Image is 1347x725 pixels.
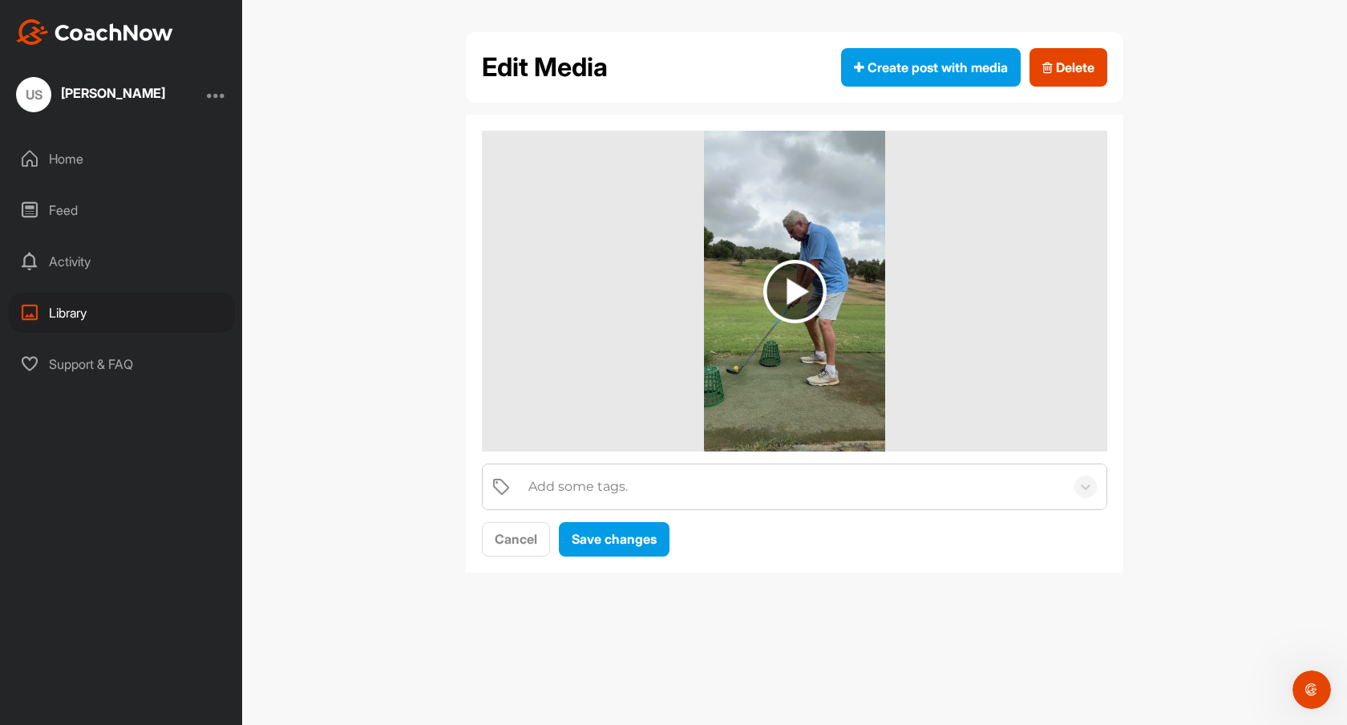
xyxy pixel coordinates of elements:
div: Library [9,293,235,333]
span: Hilfe [254,541,280,552]
span: Cancel [495,531,537,547]
div: CoachNow Academy 101 [23,444,297,473]
div: Sende uns eine Nachricht [33,257,268,273]
div: Schließen [276,26,305,55]
div: [PERSON_NAME] [61,87,165,99]
a: Schedule a Demo with a CoachNow Expert [23,336,297,383]
img: play [763,260,827,323]
img: Profile image for Amanda [202,26,234,58]
div: Booking Sessions (Athlete) [23,473,297,503]
div: Feed [9,190,235,230]
button: Delete [1029,48,1107,87]
span: Create post with media [854,58,1008,77]
h2: Edit Media [482,48,608,87]
span: Delete [1042,58,1094,77]
button: Nach Hilfe suchen [23,405,297,437]
p: Hi [PERSON_NAME] 👋 [32,114,289,168]
img: tags [491,477,511,496]
span: Save changes [572,531,657,547]
iframe: Intercom live chat [1292,670,1331,709]
span: Home [35,541,71,552]
button: Nachrichten [107,500,213,565]
button: Hilfe [214,500,321,565]
div: Booking Sessions (Athlete) [33,480,269,496]
div: Schedule a Demo with a CoachNow Expert [33,342,269,376]
div: Activity [9,241,235,281]
span: Nach Hilfe suchen [33,413,147,430]
img: Profile image for Maggie [233,26,265,58]
img: CoachNow [16,19,173,45]
button: Create post with media [841,48,1021,87]
img: logo [32,32,170,55]
div: Wir werden zu einem späteren Zeitpunkt [DATE] wieder online sein [33,273,268,307]
button: Cancel [482,522,550,557]
img: media [704,131,884,452]
div: Support & FAQ [9,344,235,384]
div: CoachNow Academy 101 [33,450,269,467]
div: US [16,77,51,112]
span: Nachrichten [127,541,195,552]
div: Sende uns eine NachrichtWir werden zu einem späteren Zeitpunkt [DATE] wieder online sein [16,243,305,321]
div: Add some tags. [528,477,628,496]
div: Home [9,139,235,179]
p: Wie können wir helfen? [32,168,289,223]
button: Save changes [559,522,669,557]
